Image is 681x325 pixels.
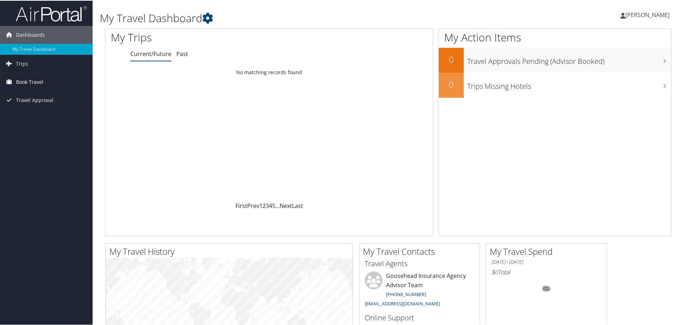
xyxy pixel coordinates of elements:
[439,29,671,44] h1: My Action Items
[269,201,272,209] a: 4
[439,47,671,72] a: 0Travel Approvals Pending (Advisor Booked)
[492,268,498,275] span: $0
[16,91,53,108] span: Travel Approval
[467,77,671,91] h3: Trips Missing Hotels
[266,201,269,209] a: 3
[363,245,480,257] h2: My Travel Contacts
[16,72,43,90] span: Book Travel
[361,271,478,309] li: Goosehead Insurance Agency Advisor Team
[259,201,262,209] a: 1
[620,4,677,25] a: [PERSON_NAME]
[16,5,87,21] img: airportal-logo.png
[439,72,671,97] a: 0Trips Missing Hotels
[105,65,433,78] td: No matching records found
[439,78,464,90] h2: 0
[490,245,607,257] h2: My Travel Spend
[365,300,440,306] a: [EMAIL_ADDRESS][DOMAIN_NAME]
[280,201,292,209] a: Next
[235,201,247,209] a: First
[439,53,464,65] h2: 0
[16,25,45,43] span: Dashboards
[625,10,670,18] span: [PERSON_NAME]
[109,245,353,257] h2: My Travel History
[272,201,275,209] a: 5
[100,10,484,25] h1: My Travel Dashboard
[247,201,259,209] a: Prev
[16,54,28,72] span: Trips
[544,286,549,290] tspan: 0%
[292,201,303,209] a: Last
[467,52,671,66] h3: Travel Approvals Pending (Advisor Booked)
[365,258,474,268] h3: Travel Agents
[386,290,426,297] a: [PHONE_NUMBER]
[492,268,601,275] h6: Total
[130,49,171,57] a: Current/Future
[492,258,601,265] h6: [DATE] - [DATE]
[111,29,291,44] h1: My Trips
[176,49,188,57] a: Past
[262,201,266,209] a: 2
[365,312,474,322] h3: Online Support
[275,201,280,209] span: …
